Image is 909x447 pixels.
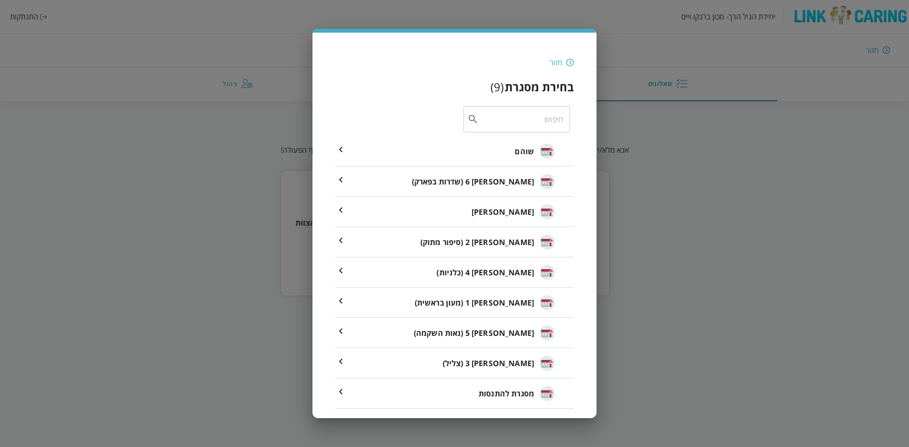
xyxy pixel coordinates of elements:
span: [PERSON_NAME] 1 (מעון בראשית) [415,297,534,308]
span: שוהם [515,146,534,157]
img: מיקה 3 (צליל) [540,356,555,371]
img: מיקה 6 (שדרות בפארק) [540,174,555,189]
span: מסגרת להתנסות [479,388,534,399]
img: מסגרת להתנסות [540,386,555,401]
img: ברקת [540,204,555,219]
img: מיקה 2 (סיפור מתוק) [540,235,555,250]
img: מיקה 5 (נאות השקמה) [540,325,555,341]
div: ( 9 ) [490,79,504,95]
input: חיפוש [479,106,563,132]
span: [PERSON_NAME] 5 (נאות השקמה) [414,327,534,339]
img: מיקה 1 (מעון בראשית) [540,295,555,310]
img: חזור [566,58,574,67]
img: מיקה 4 (כלניות) [540,265,555,280]
span: [PERSON_NAME] 3 (צליל) [443,358,534,369]
span: [PERSON_NAME] 6 (שדרות בפארק) [412,176,534,187]
span: [PERSON_NAME] 4 (כלניות) [437,267,534,278]
img: שוהם [540,144,555,159]
span: [PERSON_NAME] 2 (סיפור מתוק) [420,237,534,248]
h3: בחירת מסגרת [505,79,574,95]
span: [PERSON_NAME] [472,206,534,218]
div: חזור [550,57,562,68]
